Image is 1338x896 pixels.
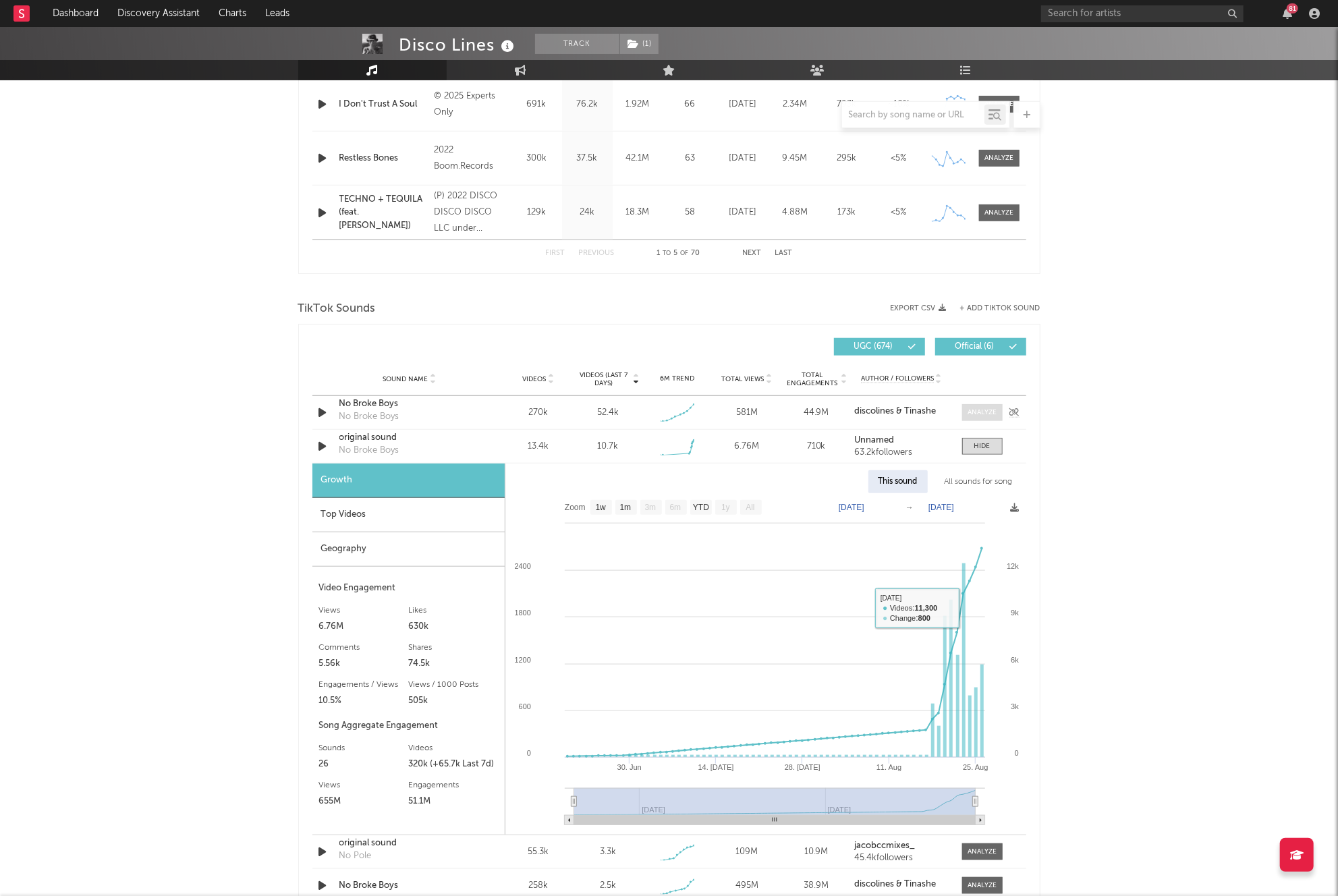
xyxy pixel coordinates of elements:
text: 3m [644,503,656,513]
button: + Add TikTok Sound [947,305,1040,312]
div: 129k [515,206,559,219]
div: 81 [1287,3,1298,13]
div: Engagements / Views [319,677,409,693]
div: (P) 2022 DISCO DISCO DISCO LLC under exclusive license to Arista Records, a division of Sony Musi... [434,188,507,237]
div: 630k [408,619,498,635]
div: Views [319,603,409,619]
div: 10.5% [319,693,409,709]
span: TikTok Sounds [298,301,376,317]
span: Author / Followers [861,374,934,383]
span: UGC ( 674 ) [843,343,905,351]
div: 37.5k [565,152,609,165]
text: [DATE] [839,503,864,512]
div: TECHNO + TEQUILA (feat. [PERSON_NAME]) [339,193,428,233]
div: 495M [715,879,778,893]
div: No Pole [339,849,372,863]
div: 74.5k [408,656,498,672]
div: original sound [339,431,480,445]
div: 655M [319,793,409,810]
a: discolines & Tinashe [854,407,948,416]
div: 42.1M [616,152,660,165]
div: 505k [408,693,498,709]
button: 81 [1283,8,1292,19]
a: original sound [339,837,480,850]
div: 710k [785,440,847,453]
text: 3k [1011,702,1019,710]
div: Growth [312,464,505,498]
div: Restless Bones [339,152,428,165]
button: UGC(674) [834,338,925,356]
div: 1.92M [616,98,660,111]
div: 1 5 70 [642,246,716,262]
text: 1w [595,503,606,513]
div: 2022 Boom.Records [434,142,507,175]
div: 2.5k [600,879,616,893]
div: Disco Lines [399,34,518,56]
a: jacobccmixes_ [854,841,948,851]
text: 14. [DATE] [698,763,733,771]
button: + Add TikTok Sound [960,305,1040,312]
div: Video Engagement [319,580,498,596]
div: 18.3M [616,206,660,219]
text: All [746,503,754,513]
div: No Broke Boys [339,444,399,457]
text: 25. Aug [963,763,988,771]
span: Total Engagements [785,371,839,387]
div: 63 [667,152,714,165]
button: Previous [579,250,615,257]
div: I Don't Trust A Soul [339,98,428,111]
text: 1200 [514,656,530,664]
div: Shares [408,640,498,656]
div: 66 [667,98,714,111]
span: Videos (last 7 days) [576,371,631,387]
div: ~ 10 % [876,98,922,111]
div: 10.7k [597,440,618,453]
text: 12k [1007,562,1019,570]
div: Geography [312,532,505,567]
div: Sounds [319,740,409,756]
div: 10.9M [785,845,847,859]
div: <5% [876,152,922,165]
strong: Unnamed [854,436,894,445]
text: 1y [721,503,730,513]
a: No Broke Boys [339,879,480,893]
div: [DATE] [721,98,766,111]
text: 28. [DATE] [784,763,820,771]
button: First [546,250,565,257]
text: 0 [1014,749,1018,757]
span: Official ( 6 ) [944,343,1006,351]
div: 38.9M [785,879,847,893]
div: 58 [667,206,714,219]
div: Song Aggregate Engagement [319,718,498,734]
text: 30. Jun [617,763,641,771]
a: discolines & Tinashe [854,880,948,889]
span: of [681,250,689,256]
text: YTD [692,503,708,513]
div: 109M [715,845,778,859]
span: Videos [523,375,547,383]
div: 5.56k [319,656,409,672]
div: 9.45M [773,152,818,165]
a: No Broke Boys [339,397,480,411]
div: 173k [825,206,870,219]
div: 3.3k [600,845,616,859]
div: Comments [319,640,409,656]
text: → [905,503,914,512]
div: [DATE] [721,206,766,219]
div: 51.1M [408,793,498,810]
text: 600 [518,702,530,710]
div: 793k [825,98,870,111]
div: <5% [876,206,922,219]
div: Views / 1000 Posts [408,677,498,693]
text: Zoom [565,503,586,513]
div: Views [319,777,409,793]
text: 9k [1011,609,1019,617]
div: 6.76M [715,440,778,453]
div: Engagements [408,777,498,793]
div: 63.2k followers [854,448,948,457]
text: 2400 [514,562,530,570]
div: 4.88M [773,206,818,219]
